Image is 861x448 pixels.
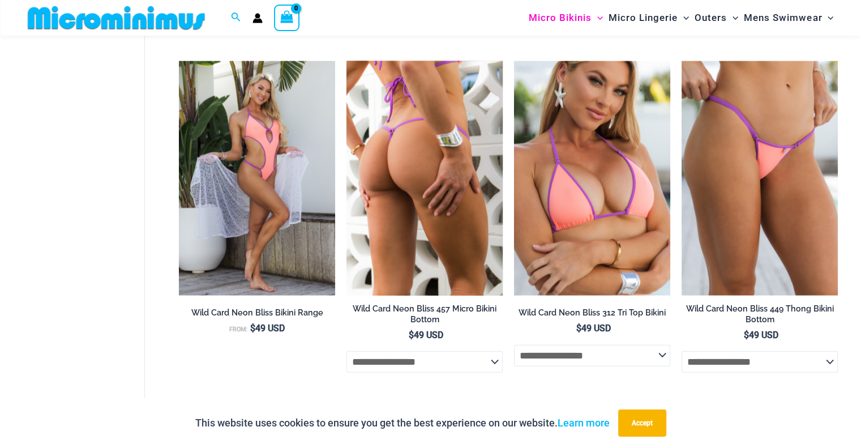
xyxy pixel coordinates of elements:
a: Wild Card Neon Bliss 312 Top 457 Micro 04Wild Card Neon Bliss 312 Top 457 Micro 05Wild Card Neon ... [346,61,503,296]
span: Menu Toggle [822,3,833,32]
a: Wild Card Neon Bliss Bikini Range [179,308,335,322]
a: OutersMenu ToggleMenu Toggle [692,3,741,32]
a: Wild Card Neon Bliss 312 Top 01Wild Card Neon Bliss 819 One Piece St Martin 5996 Sarong 04Wild Ca... [179,61,335,296]
a: Mens SwimwearMenu ToggleMenu Toggle [741,3,836,32]
p: This website uses cookies to ensure you get the best experience on our website. [195,415,610,432]
h2: Wild Card Neon Bliss 449 Thong Bikini Bottom [682,304,838,325]
a: Micro BikinisMenu ToggleMenu Toggle [526,3,606,32]
a: View Shopping Cart, empty [274,5,300,31]
bdi: 49 USD [409,330,443,340]
span: Menu Toggle [727,3,738,32]
span: $ [576,323,581,334]
span: Menu Toggle [592,3,603,32]
a: Wild Card Neon Bliss 312 Tri Top Bikini [514,308,670,322]
a: Wild Card Neon Bliss 457 Micro Bikini Bottom [346,304,503,329]
bdi: 49 USD [744,330,778,340]
a: Account icon link [252,13,263,23]
a: Learn more [558,417,610,429]
h2: Wild Card Neon Bliss Bikini Range [179,308,335,318]
img: Wild Card Neon Bliss 312 Top 03 [514,61,670,296]
img: MM SHOP LOGO FLAT [23,5,209,31]
span: Micro Lingerie [609,3,678,32]
a: Search icon link [231,11,241,25]
span: From: [229,326,247,333]
img: Wild Card Neon Bliss 449 Thong 01 [682,61,838,296]
img: Wild Card Neon Bliss 312 Top 01 [179,61,335,296]
bdi: 49 USD [250,323,285,334]
span: Micro Bikinis [529,3,592,32]
span: Mens Swimwear [744,3,822,32]
a: Wild Card Neon Bliss 312 Top 03Wild Card Neon Bliss 312 Top 457 Micro 02Wild Card Neon Bliss 312 ... [514,61,670,296]
h2: Wild Card Neon Bliss 312 Tri Top Bikini [514,308,670,318]
nav: Site Navigation [524,2,838,34]
span: Outers [695,3,727,32]
h2: Wild Card Neon Bliss 457 Micro Bikini Bottom [346,304,503,325]
span: $ [409,330,414,340]
span: $ [744,330,749,340]
span: Menu Toggle [678,3,689,32]
button: Accept [618,409,666,437]
a: Wild Card Neon Bliss 449 Thong Bikini Bottom [682,304,838,329]
img: Wild Card Neon Bliss 312 Top 457 Micro 05 [346,61,503,296]
a: Micro LingerieMenu ToggleMenu Toggle [606,3,692,32]
span: $ [250,323,255,334]
a: Wild Card Neon Bliss 449 Thong 01Wild Card Neon Bliss 449 Thong 02Wild Card Neon Bliss 449 Thong 02 [682,61,838,296]
bdi: 49 USD [576,323,611,334]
